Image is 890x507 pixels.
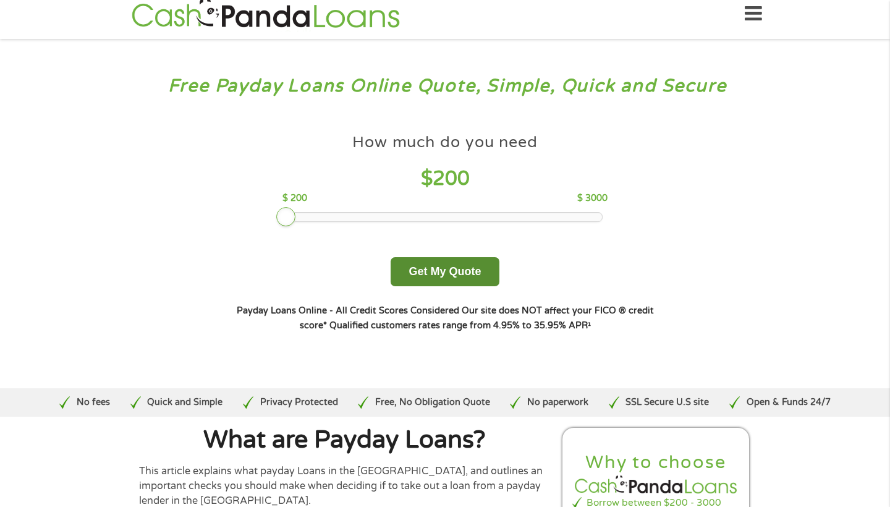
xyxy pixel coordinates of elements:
[77,396,110,409] p: No fees
[433,167,470,190] span: 200
[391,257,499,286] button: Get My Quote
[572,451,739,474] h2: Why to choose
[300,305,654,331] strong: Our site does NOT affect your FICO ® credit score*
[747,396,831,409] p: Open & Funds 24/7
[329,320,591,331] strong: Qualified customers rates range from 4.95% to 35.95% APR¹
[36,75,855,98] h3: Free Payday Loans Online Quote, Simple, Quick and Secure
[625,396,709,409] p: SSL Secure U.S site
[577,192,608,205] p: $ 3000
[375,396,490,409] p: Free, No Obligation Quote
[282,192,307,205] p: $ 200
[139,428,549,453] h1: What are Payday Loans?
[527,396,588,409] p: No paperwork
[237,305,459,316] strong: Payday Loans Online - All Credit Scores Considered
[260,396,338,409] p: Privacy Protected
[147,396,222,409] p: Quick and Simple
[282,166,607,192] h4: $
[352,132,538,153] h4: How much do you need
